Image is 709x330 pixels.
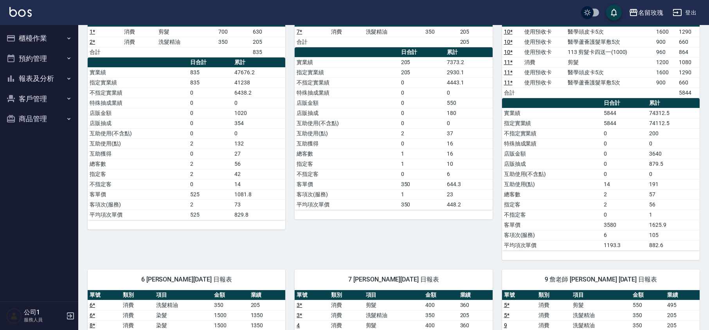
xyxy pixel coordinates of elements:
[88,88,188,98] td: 不指定實業績
[97,276,276,283] span: 6 [PERSON_NAME][DATE] 日報表
[602,128,648,138] td: 0
[399,179,445,189] td: 350
[502,98,700,251] table: a dense table
[232,179,285,189] td: 14
[88,47,122,57] td: 合計
[445,98,493,108] td: 550
[423,300,458,310] td: 400
[571,310,631,320] td: 洗髮精油
[602,240,648,250] td: 1193.3
[445,169,493,179] td: 6
[647,138,700,149] td: 0
[364,290,424,300] th: 項目
[647,199,700,210] td: 56
[295,290,329,300] th: 單號
[602,199,648,210] td: 2
[566,57,654,67] td: 剪髮
[647,149,700,159] td: 3640
[502,169,602,179] td: 互助使用(不含點)
[631,290,665,300] th: 金額
[522,57,566,67] td: 消費
[458,37,493,47] td: 205
[232,128,285,138] td: 0
[399,118,445,128] td: 0
[188,199,232,210] td: 2
[399,98,445,108] td: 0
[445,149,493,159] td: 16
[88,159,188,169] td: 總客數
[571,300,631,310] td: 剪髮
[445,189,493,199] td: 23
[6,308,22,324] img: Person
[458,290,493,300] th: 業績
[88,108,188,118] td: 店販金額
[566,77,654,88] td: 醫學蘆薈護髮單敷5次
[295,169,399,179] td: 不指定客
[677,88,700,98] td: 5844
[522,27,566,37] td: 使用預收卡
[399,149,445,159] td: 1
[502,118,602,128] td: 指定實業績
[445,77,493,88] td: 4443.1
[3,68,75,89] button: 報表及分析
[188,149,232,159] td: 0
[88,98,188,108] td: 特殊抽成業績
[647,108,700,118] td: 74312.5
[88,17,285,57] table: a dense table
[295,128,399,138] td: 互助使用(點)
[566,47,654,57] td: 113 剪髮卡四送一(1000)
[602,138,648,149] td: 0
[571,290,631,300] th: 項目
[602,230,648,240] td: 6
[399,159,445,169] td: 1
[295,199,399,210] td: 平均項次單價
[566,67,654,77] td: 醫學頭皮卡5次
[502,199,602,210] td: 指定客
[232,108,285,118] td: 1020
[188,210,232,220] td: 525
[188,169,232,179] td: 2
[536,300,571,310] td: 消費
[647,189,700,199] td: 57
[188,179,232,189] td: 0
[536,310,571,320] td: 消費
[399,77,445,88] td: 0
[631,300,665,310] td: 550
[606,5,622,20] button: save
[602,189,648,199] td: 2
[88,169,188,179] td: 指定客
[157,27,216,37] td: 剪髮
[522,47,566,57] td: 使用預收卡
[295,77,399,88] td: 不指定實業績
[251,47,285,57] td: 835
[251,27,285,37] td: 630
[631,310,665,320] td: 350
[458,310,493,320] td: 205
[364,300,424,310] td: 剪髮
[297,322,300,328] a: 4
[665,310,700,320] td: 205
[504,322,507,328] a: 9
[647,220,700,230] td: 1625.9
[665,290,700,300] th: 業績
[295,57,399,67] td: 實業績
[399,47,445,57] th: 日合計
[502,210,602,220] td: 不指定客
[445,159,493,169] td: 10
[399,189,445,199] td: 1
[295,98,399,108] td: 店販金額
[88,290,121,300] th: 單號
[522,77,566,88] td: 使用預收卡
[665,300,700,310] td: 495
[157,37,216,47] td: 洗髮精油
[329,27,363,37] td: 消費
[602,118,648,128] td: 5844
[502,220,602,230] td: 客單價
[423,290,458,300] th: 金額
[445,57,493,67] td: 7373.2
[88,149,188,159] td: 互助獲得
[88,128,188,138] td: 互助使用(不含點)
[295,118,399,128] td: 互助使用(不含點)
[502,88,523,98] td: 合計
[677,77,700,88] td: 660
